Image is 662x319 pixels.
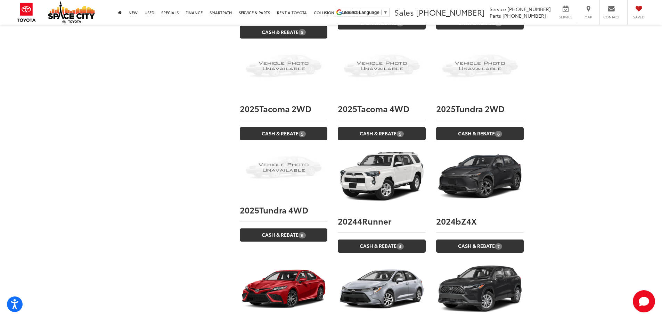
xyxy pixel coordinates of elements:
[338,240,425,252] a: Cash & Rebate4
[299,232,306,238] span: 6
[338,102,357,114] span: 2025
[436,240,524,252] a: Cash & Rebate7
[633,290,655,312] button: Toggle Chat Window
[48,1,95,23] img: Space City Toyota
[436,216,524,225] h3: bZ4X
[397,131,404,137] span: 5
[581,15,596,19] span: Map
[436,144,524,209] img: 2024 Toyota bZ4X
[240,104,327,113] h3: Tacoma 2WD
[436,104,524,113] h3: Tundra 2WD
[240,26,327,39] a: Cash & Rebate5
[436,127,524,140] a: Cash & Rebate6
[436,102,456,114] span: 2025
[240,42,327,96] img: 2025 Toyota Tacoma 2WD
[633,290,655,312] svg: Start Chat
[436,215,456,227] span: 2024
[240,205,327,214] h3: Tundra 4WD
[603,15,620,19] span: Contact
[345,10,388,15] a: Select Language​
[397,243,404,250] span: 4
[495,243,502,250] span: 7
[338,104,425,113] h3: Tacoma 4WD
[631,15,646,19] span: Saved
[338,216,425,225] h3: 4Runner
[507,6,551,12] span: [PHONE_NUMBER]
[240,228,327,241] a: Cash & Rebate6
[338,144,425,209] img: 2024 Toyota 4Runner
[383,10,388,15] span: ▼
[416,7,485,18] span: [PHONE_NUMBER]
[240,144,327,198] img: 2025 Toyota Tundra 4WD
[345,10,379,15] span: Select Language
[240,102,259,114] span: 2025
[299,131,306,137] span: 5
[240,127,327,140] a: Cash & Rebate5
[490,12,501,19] span: Parts
[558,15,573,19] span: Service
[502,12,546,19] span: [PHONE_NUMBER]
[338,127,425,140] a: Cash & Rebate5
[436,42,524,96] img: 2025 Toyota Tundra 2WD
[338,215,357,227] span: 2024
[240,204,259,216] span: 2025
[490,6,506,12] span: Service
[338,42,425,96] img: 2025 Toyota Tacoma 4WD
[394,7,414,18] span: Sales
[299,29,306,35] span: 5
[495,131,502,137] span: 6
